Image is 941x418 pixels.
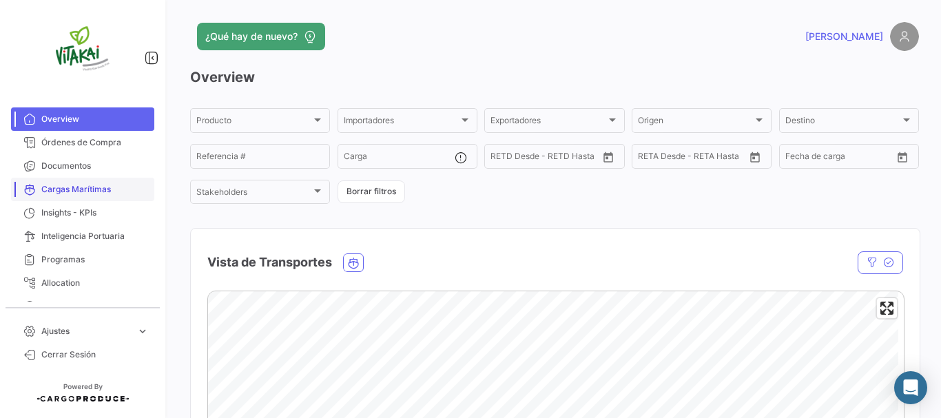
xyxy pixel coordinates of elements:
[41,300,149,313] span: Courier
[490,118,606,127] span: Exportadores
[190,67,919,87] h3: Overview
[207,253,332,272] h4: Vista de Transportes
[11,131,154,154] a: Órdenes de Compra
[638,154,663,163] input: Desde
[344,254,363,271] button: Ocean
[11,107,154,131] a: Overview
[11,201,154,224] a: Insights - KPIs
[11,248,154,271] a: Programas
[41,277,149,289] span: Allocation
[894,371,927,404] div: Abrir Intercom Messenger
[785,154,810,163] input: Desde
[41,113,149,125] span: Overview
[11,295,154,318] a: Courier
[892,147,913,167] button: Open calendar
[205,30,298,43] span: ¿Qué hay de nuevo?
[41,136,149,149] span: Órdenes de Compra
[525,154,576,163] input: Hasta
[48,17,117,85] img: vitakai.png
[11,271,154,295] a: Allocation
[820,154,871,163] input: Hasta
[890,22,919,51] img: placeholder-user.png
[197,23,325,50] button: ¿Qué hay de nuevo?
[11,224,154,248] a: Inteligencia Portuaria
[136,325,149,337] span: expand_more
[41,348,149,361] span: Cerrar Sesión
[41,230,149,242] span: Inteligencia Portuaria
[41,207,149,219] span: Insights - KPIs
[41,325,131,337] span: Ajustes
[41,183,149,196] span: Cargas Marítimas
[196,189,311,199] span: Stakeholders
[672,154,723,163] input: Hasta
[638,118,753,127] span: Origen
[598,147,619,167] button: Open calendar
[877,298,897,318] button: Enter fullscreen
[805,30,883,43] span: [PERSON_NAME]
[490,154,515,163] input: Desde
[338,180,405,203] button: Borrar filtros
[785,118,900,127] span: Destino
[745,147,765,167] button: Open calendar
[196,118,311,127] span: Producto
[41,160,149,172] span: Documentos
[11,154,154,178] a: Documentos
[344,118,459,127] span: Importadores
[41,253,149,266] span: Programas
[11,178,154,201] a: Cargas Marítimas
